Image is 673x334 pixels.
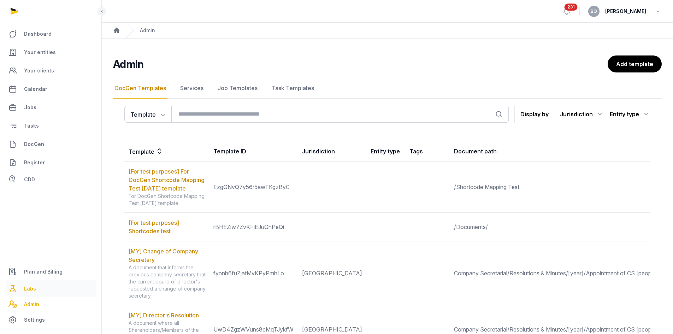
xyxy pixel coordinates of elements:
span: Settings [24,316,45,324]
a: Plan and Billing [6,263,96,280]
td: [GEOGRAPHIC_DATA] [298,241,366,305]
h2: Admin [113,58,608,70]
span: Your entities [24,48,56,57]
nav: Breadcrumb [102,23,673,39]
span: Dashboard [24,30,52,38]
button: BO [588,6,600,17]
a: [For test purposes] Shortcodes test [129,219,179,235]
nav: Tabs [113,78,662,99]
div: Jurisdiction [560,109,604,120]
a: Calendar [6,81,96,98]
th: Template ID [209,141,298,162]
td: EzgGNvQ7y56r5awTKgzByC [209,162,298,213]
a: Labs [6,280,96,297]
span: 231 [565,4,578,11]
a: Admin [6,297,96,311]
span: BO [591,9,597,13]
a: Dashboard [6,25,96,42]
th: Template [124,141,209,162]
a: Tasks [6,117,96,134]
th: Jurisdiction [298,141,366,162]
div: A document that informs the previous company secretary that the current board of director's reque... [129,264,209,299]
a: [MY] Director's Resolution [129,312,199,319]
a: Register [6,154,96,171]
span: Register [24,158,45,167]
span: Labs [24,285,36,293]
a: Jobs [6,99,96,116]
a: CDD [6,172,96,187]
span: Calendar [24,85,47,93]
a: DocGen [6,136,96,153]
a: Your entities [6,44,96,61]
a: [For test purposes] For DocGen Shortcode Mapping Test [DATE] template [129,168,205,192]
a: Task Templates [270,78,315,99]
td: fynnh6fuZjatMvKPyPmhLo [209,241,298,305]
span: Your clients [24,66,54,75]
div: Admin [140,27,155,34]
a: Services [179,78,205,99]
span: Admin [24,300,39,309]
button: Template [124,106,171,123]
td: rBHEZiw7ZvKFiEJuGhPeQi [209,213,298,241]
span: DocGen [24,140,44,148]
a: [MY] Change of Company Secretary [129,248,198,263]
p: Display by [520,109,549,120]
a: Your clients [6,62,96,79]
span: CDD [24,175,35,184]
span: [PERSON_NAME] [605,7,646,16]
span: Tasks [24,122,39,130]
span: Jobs [24,103,36,112]
div: For DocGen Shortcode Mapping Test [DATE] template [129,193,209,207]
a: Add template [608,55,662,72]
div: Entity type [610,109,650,120]
a: Settings [6,311,96,328]
a: Job Templates [216,78,259,99]
span: Plan and Billing [24,268,63,276]
a: DocGen Templates [113,78,167,99]
th: Tags [405,141,450,162]
th: Entity type [366,141,405,162]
